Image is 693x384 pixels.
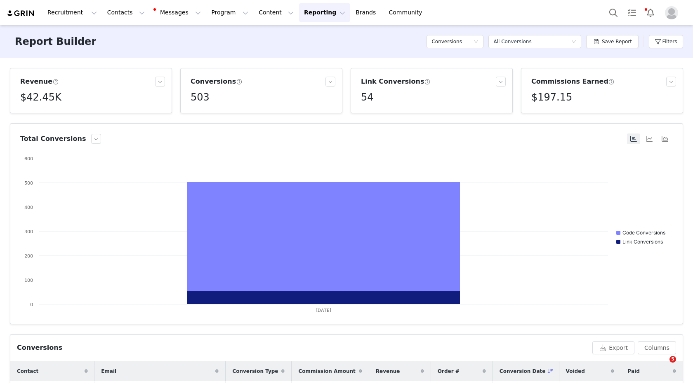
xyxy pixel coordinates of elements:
[669,356,676,363] span: 5
[500,368,546,375] span: Conversion Date
[24,229,33,234] text: 300
[622,229,665,236] text: Code Conversions
[24,156,33,162] text: 600
[17,343,62,353] div: Conversions
[376,368,400,375] span: Revenue
[24,204,33,210] text: 400
[299,3,350,22] button: Reporting
[17,368,38,375] span: Contact
[254,3,299,22] button: Content
[660,6,686,19] button: Profile
[24,253,33,259] text: 200
[622,239,663,245] text: Link Conversions
[24,180,33,186] text: 500
[665,6,678,19] img: placeholder-profile.jpg
[191,90,210,105] h5: 503
[566,368,585,375] span: Voided
[649,35,683,48] button: Filters
[20,77,59,87] h3: Revenue
[604,3,622,22] button: Search
[638,341,676,354] button: Columns
[531,90,572,105] h5: $197.15
[7,9,35,17] img: grin logo
[653,356,672,376] iframe: Intercom live chat
[316,307,331,313] text: [DATE]
[351,3,383,22] a: Brands
[641,3,660,22] button: Notifications
[206,3,253,22] button: Program
[20,90,61,105] h5: $42.45K
[438,368,460,375] span: Order #
[384,3,431,22] a: Community
[20,134,86,144] h3: Total Conversions
[571,39,576,45] i: icon: down
[232,368,278,375] span: Conversion Type
[592,341,634,354] button: Export
[298,368,355,375] span: Commission Amount
[42,3,102,22] button: Recruitment
[191,77,242,87] h3: Conversions
[15,34,96,49] h3: Report Builder
[361,77,431,87] h3: Link Conversions
[628,368,640,375] span: Paid
[30,302,33,307] text: 0
[474,39,478,45] i: icon: down
[623,3,641,22] a: Tasks
[586,35,639,48] button: Save Report
[431,35,462,48] h5: Conversions
[24,277,33,283] text: 100
[150,3,206,22] button: Messages
[361,90,374,105] h5: 54
[102,3,150,22] button: Contacts
[493,35,531,48] div: All Conversions
[531,77,615,87] h3: Commissions Earned
[101,368,116,375] span: Email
